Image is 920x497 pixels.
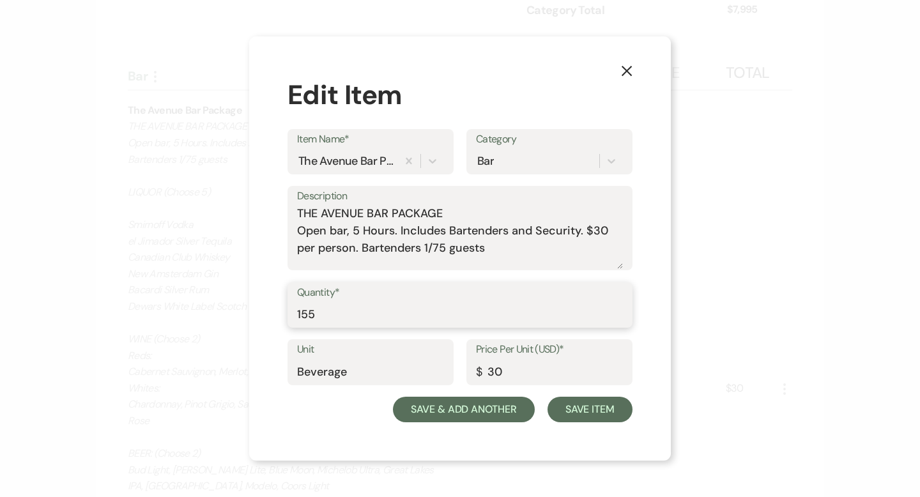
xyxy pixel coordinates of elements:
[287,75,632,115] div: Edit Item
[476,363,482,381] div: $
[548,397,632,422] button: Save Item
[298,152,394,169] div: The Avenue Bar Package
[476,130,623,149] label: Category
[297,340,444,359] label: Unit
[476,340,623,359] label: Price Per Unit (USD)*
[393,397,535,422] button: Save & Add Another
[297,130,444,149] label: Item Name*
[477,152,494,169] div: Bar
[297,284,623,302] label: Quantity*
[297,205,623,269] textarea: THE AVENUE BAR PACKAGE Open bar, 5 Hours. Includes Bartenders and Security. $30 per person. Barte...
[297,187,623,206] label: Description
